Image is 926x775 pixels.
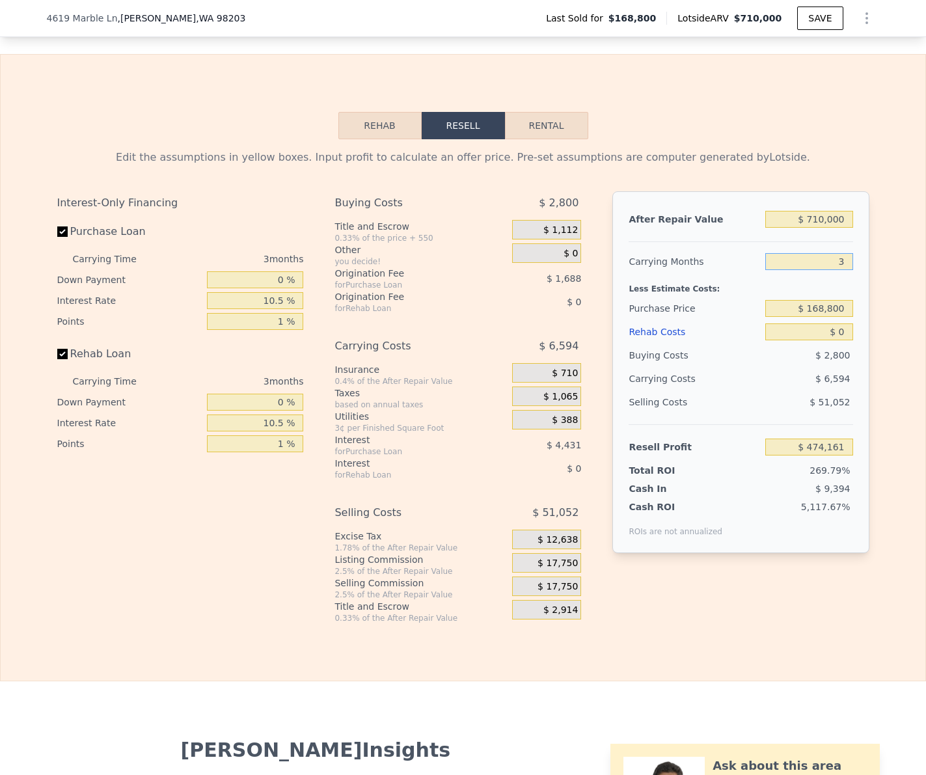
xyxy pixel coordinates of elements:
span: $ 17,750 [538,581,578,593]
div: Selling Costs [629,390,760,414]
div: Ask about this area [713,757,841,775]
div: for Rehab Loan [334,470,480,480]
span: $ 12,638 [538,534,578,546]
span: $ 2,800 [815,350,850,360]
div: Origination Fee [334,290,480,303]
div: Interest Rate [57,290,202,311]
div: Interest Rate [57,413,202,433]
span: 4619 Marble Ln [47,12,118,25]
span: , [PERSON_NAME] [118,12,246,25]
span: $ 9,394 [815,483,850,494]
div: Total ROI [629,464,710,477]
span: $ 6,594 [539,334,579,358]
div: 2.5% of the After Repair Value [334,566,507,577]
label: Purchase Loan [57,220,202,243]
div: 3 months [163,371,304,392]
span: $ 0 [567,463,581,474]
div: Points [57,311,202,332]
div: [PERSON_NAME] Insights [57,739,575,762]
div: Down Payment [57,269,202,290]
div: Interest [334,433,480,446]
div: Buying Costs [334,191,480,215]
div: Taxes [334,387,507,400]
span: , WA 98203 [196,13,245,23]
div: After Repair Value [629,208,760,231]
div: Resell Profit [629,435,760,459]
div: Selling Costs [334,501,480,524]
div: for Rehab Loan [334,303,480,314]
button: Rehab [338,112,422,139]
div: for Purchase Loan [334,280,480,290]
span: $ 0 [564,248,578,260]
span: Lotside ARV [677,12,733,25]
span: $ 0 [567,297,581,307]
div: Buying Costs [629,344,760,367]
div: Listing Commission [334,553,507,566]
div: you decide! [334,256,507,267]
button: Resell [422,112,505,139]
div: 0.4% of the After Repair Value [334,376,507,387]
div: 0.33% of the price + 550 [334,233,507,243]
div: Title and Escrow [334,220,507,233]
span: $ 17,750 [538,558,578,569]
span: $ 1,112 [543,224,578,236]
div: Cash In [629,482,710,495]
div: Interest [334,457,480,470]
div: Rehab Costs [629,320,760,344]
span: $ 51,052 [810,397,850,407]
span: $710,000 [734,13,782,23]
span: $168,800 [608,12,657,25]
div: 0.33% of the After Repair Value [334,613,507,623]
div: Carrying Months [629,250,760,273]
div: Cash ROI [629,500,722,513]
div: Interest-Only Financing [57,191,304,215]
div: Title and Escrow [334,600,507,613]
div: Other [334,243,507,256]
div: 3 months [163,249,304,269]
label: Rehab Loan [57,342,202,366]
div: 3¢ per Finished Square Foot [334,423,507,433]
div: Less Estimate Costs: [629,273,852,297]
input: Purchase Loan [57,226,68,237]
div: Points [57,433,202,454]
input: Rehab Loan [57,349,68,359]
span: Last Sold for [546,12,608,25]
span: $ 6,594 [815,374,850,384]
span: $ 388 [552,415,578,426]
span: $ 2,914 [543,605,578,616]
div: Insurance [334,363,507,376]
div: Excise Tax [334,530,507,543]
div: 1.78% of the After Repair Value [334,543,507,553]
div: based on annual taxes [334,400,507,410]
div: Purchase Price [629,297,760,320]
div: Origination Fee [334,267,480,280]
span: 269.79% [810,465,850,476]
div: Selling Commission [334,577,507,590]
div: Carrying Costs [629,367,710,390]
span: $ 51,052 [532,501,579,524]
div: for Purchase Loan [334,446,480,457]
div: Utilities [334,410,507,423]
div: 2.5% of the After Repair Value [334,590,507,600]
div: ROIs are not annualized [629,513,722,537]
span: $ 2,800 [539,191,579,215]
span: 5,117.67% [801,502,851,512]
button: Rental [505,112,588,139]
span: $ 710 [552,368,578,379]
div: Carrying Time [73,371,157,392]
span: $ 1,065 [543,391,578,403]
div: Edit the assumptions in yellow boxes. Input profit to calculate an offer price. Pre-set assumptio... [57,150,869,165]
button: Show Options [854,5,880,31]
span: $ 4,431 [547,440,581,450]
span: $ 1,688 [547,273,581,284]
div: Down Payment [57,392,202,413]
button: SAVE [797,7,843,30]
div: Carrying Time [73,249,157,269]
div: Carrying Costs [334,334,480,358]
